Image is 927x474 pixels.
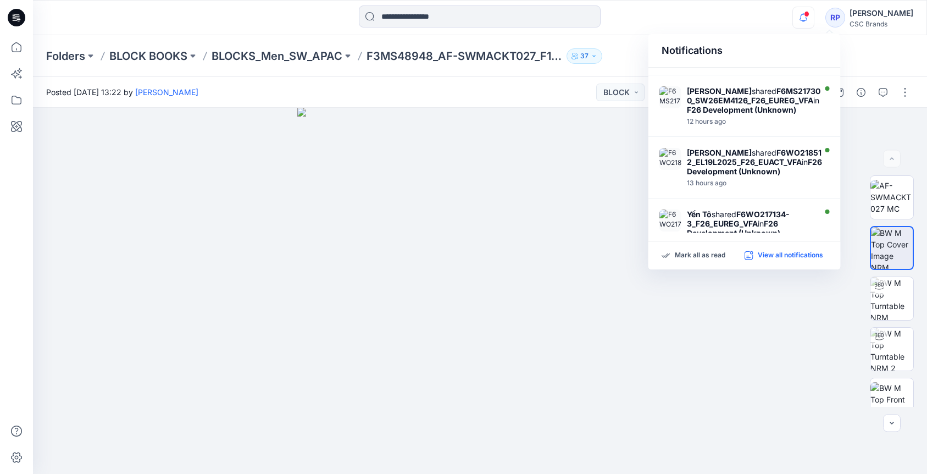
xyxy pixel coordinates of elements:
[367,48,562,64] p: F3MS48948_AF-SWMACKT027_F13_PAACT_VFA
[687,148,752,157] strong: [PERSON_NAME]
[659,210,681,232] img: F6WO217134-3_F26_EUREG_VFA
[758,251,823,261] p: View all notifications
[687,148,823,176] div: shared in
[109,48,187,64] a: BLOCK BOOKS
[212,48,342,64] a: BLOCKS_Men_SW_APAC
[687,210,712,219] strong: Yến Tô
[687,86,752,96] strong: [PERSON_NAME]
[567,48,602,64] button: 37
[297,108,663,474] img: eyJhbGciOiJIUzI1NiIsImtpZCI6IjAiLCJzbHQiOiJzZXMiLCJ0eXAiOiJKV1QifQ.eyJkYXRhIjp7InR5cGUiOiJzdG9yYW...
[687,86,820,105] strong: F6MS217300_SW26EM4126_F26_EUREG_VFA
[850,7,913,20] div: [PERSON_NAME]
[687,210,813,238] div: shared in
[687,157,822,176] strong: F26 Development (Unknown)
[870,328,913,371] img: BW M Top Turntable NRM 2
[648,34,841,68] div: Notifications
[687,148,821,167] strong: F6WO218512_EL19L2025_F26_EUACT_VFA
[870,180,913,214] img: AF-SWMACKT027 MC
[850,20,913,28] div: CSC Brands
[46,48,85,64] a: Folders
[675,251,725,261] p: Mark all as read
[580,50,589,62] p: 37
[852,84,870,101] button: Details
[687,210,790,228] strong: F6WO217134-3_F26_EUREG_VFA
[135,87,198,97] a: [PERSON_NAME]
[825,8,845,27] div: RP
[46,86,198,98] span: Posted [DATE] 13:22 by
[871,227,913,269] img: BW M Top Cover Image NRM
[659,86,681,108] img: F6MS217300_SW26EM4126_F26_EUREG_VFA
[870,277,913,320] img: BW M Top Turntable NRM
[659,148,681,170] img: F6WO218512_EL19L2025_F26_EUACT_VFA
[870,382,913,417] img: BW M Top Front NRM
[687,86,823,114] div: shared in
[687,179,823,187] div: Monday, October 13, 2025 02:37
[687,118,823,125] div: Monday, October 13, 2025 03:24
[687,219,780,238] strong: F26 Development (Unknown)
[687,105,796,114] strong: F26 Development (Unknown)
